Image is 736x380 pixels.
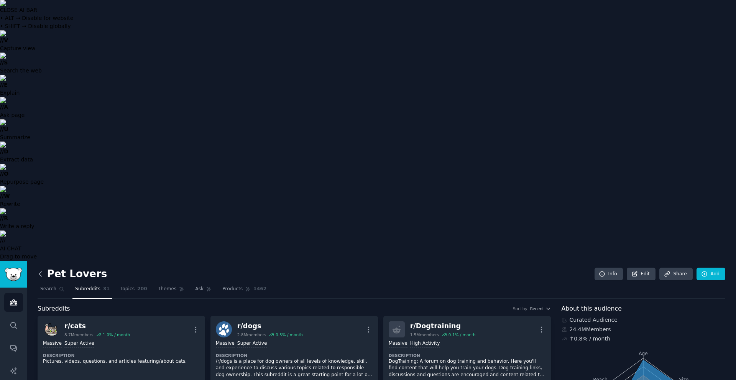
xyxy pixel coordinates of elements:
[118,283,150,299] a: Topics200
[410,332,439,337] div: 1.5M members
[513,306,527,311] div: Sort by
[216,321,232,337] img: dogs
[253,286,266,293] span: 1462
[158,286,177,293] span: Themes
[103,286,110,293] span: 31
[389,353,545,358] dt: Description
[38,268,107,280] h2: Pet Lovers
[595,268,623,281] a: Info
[40,286,56,293] span: Search
[43,321,59,337] img: cats
[659,268,692,281] a: Share
[639,351,648,356] tspan: Age
[64,340,94,347] div: Super Active
[389,340,407,347] div: Massive
[64,321,130,331] div: r/ cats
[137,286,147,293] span: 200
[5,268,22,281] img: GummySearch logo
[562,316,726,324] div: Curated Audience
[562,326,726,334] div: 24.4M Members
[64,332,94,337] div: 8.7M members
[276,332,303,337] div: 0.5 % / month
[103,332,130,337] div: 1.0 % / month
[237,321,303,331] div: r/ dogs
[38,304,70,314] span: Subreddits
[216,353,373,358] dt: Description
[120,286,135,293] span: Topics
[220,283,269,299] a: Products1462
[410,340,440,347] div: High Activity
[43,353,200,358] dt: Description
[570,335,610,343] div: ↑ 0.8 % / month
[192,283,214,299] a: Ask
[195,286,204,293] span: Ask
[410,321,476,331] div: r/ Dogtraining
[562,304,622,314] span: About this audience
[43,358,200,365] p: Pictures, videos, questions, and articles featuring/about cats.
[155,283,187,299] a: Themes
[216,358,373,378] p: /r/dogs is a place for dog owners of all levels of knowledge, skill, and experience to discuss va...
[627,268,655,281] a: Edit
[697,268,725,281] a: Add
[530,306,544,311] span: Recent
[237,340,267,347] div: Super Active
[530,306,551,311] button: Recent
[43,340,62,347] div: Massive
[449,332,476,337] div: 0.1 % / month
[237,332,266,337] div: 2.8M members
[222,286,243,293] span: Products
[216,340,235,347] div: Massive
[38,283,67,299] a: Search
[389,358,545,378] p: DogTraining: A forum on dog training and behavior. Here you'll find content that will help you tr...
[72,283,112,299] a: Subreddits31
[75,286,100,293] span: Subreddits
